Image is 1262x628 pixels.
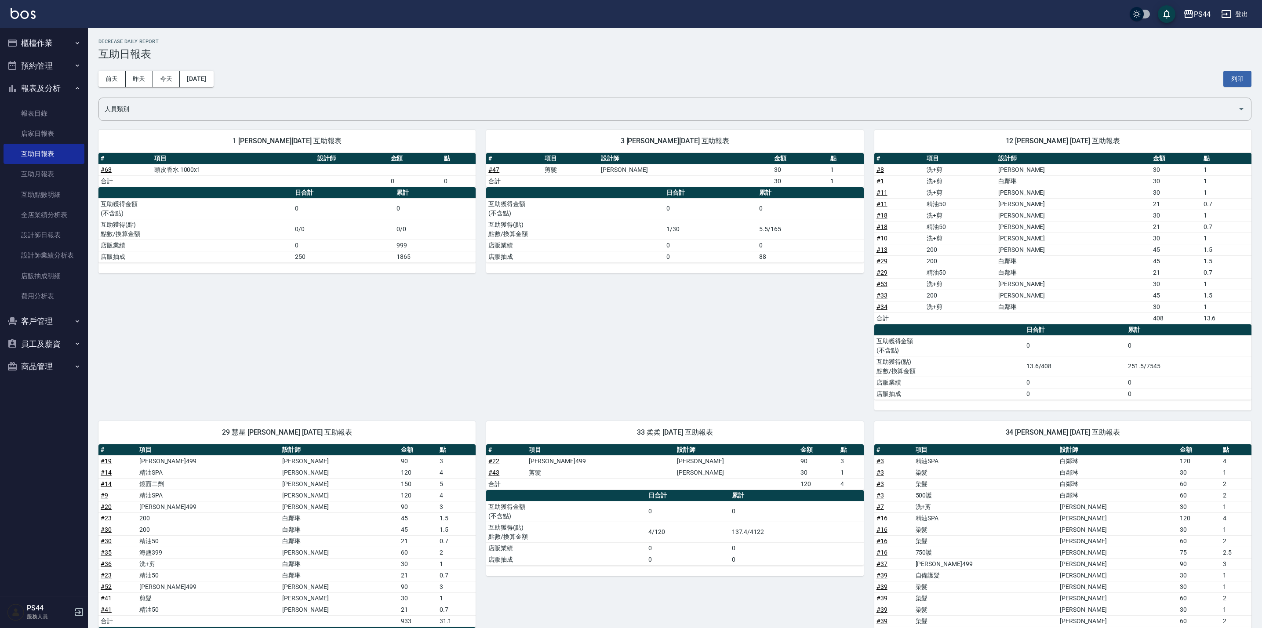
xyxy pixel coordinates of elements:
[876,617,887,624] a: #39
[730,501,864,522] td: 0
[876,178,884,185] a: #1
[1024,324,1126,336] th: 日合計
[874,356,1024,377] td: 互助獲得(點) 點數/換算金額
[1178,455,1221,467] td: 120
[838,444,864,456] th: 點
[1201,244,1251,255] td: 1.5
[437,490,476,501] td: 4
[876,200,887,207] a: #11
[996,290,1151,301] td: [PERSON_NAME]
[757,251,864,262] td: 88
[876,303,887,310] a: #34
[664,198,757,219] td: 0
[280,490,399,501] td: [PERSON_NAME]
[137,467,280,478] td: 精油SPA
[876,583,887,590] a: #39
[599,153,771,164] th: 設計師
[1194,9,1211,20] div: PS44
[1151,221,1201,232] td: 21
[664,219,757,240] td: 1/30
[876,492,884,499] a: #3
[924,278,996,290] td: 洗+剪
[394,219,476,240] td: 0/0
[488,166,499,173] a: #47
[838,455,864,467] td: 3
[876,526,887,533] a: #16
[137,478,280,490] td: 鏡面二劑
[1058,478,1178,490] td: 白鄰琳
[4,355,84,378] button: 商品管理
[101,457,112,465] a: #19
[1151,164,1201,175] td: 30
[1201,187,1251,198] td: 1
[102,102,1234,117] input: 人員名稱
[101,572,112,579] a: #23
[996,244,1151,255] td: [PERSON_NAME]
[772,164,828,175] td: 30
[399,444,437,456] th: 金額
[101,549,112,556] a: #35
[876,223,887,230] a: #18
[27,604,72,613] h5: PS44
[4,77,84,100] button: 報表及分析
[437,467,476,478] td: 4
[4,54,84,77] button: 預約管理
[442,153,476,164] th: 點
[399,455,437,467] td: 90
[1201,198,1251,210] td: 0.7
[27,613,72,621] p: 服務人員
[1201,221,1251,232] td: 0.7
[497,137,853,145] span: 3 [PERSON_NAME][DATE] 互助報表
[4,333,84,356] button: 員工及薪資
[98,153,152,164] th: #
[874,444,913,456] th: #
[1221,501,1251,512] td: 1
[4,32,84,54] button: 櫃檯作業
[913,512,1058,524] td: 精油SPA
[437,512,476,524] td: 1.5
[437,455,476,467] td: 3
[1058,467,1178,478] td: 白鄰琳
[486,240,664,251] td: 店販業績
[527,444,675,456] th: 項目
[1126,377,1251,388] td: 0
[1058,455,1178,467] td: 白鄰琳
[924,301,996,312] td: 洗+剪
[180,71,213,87] button: [DATE]
[996,164,1151,175] td: [PERSON_NAME]
[1201,210,1251,221] td: 1
[772,175,828,187] td: 30
[1151,198,1201,210] td: 21
[486,187,863,263] table: a dense table
[101,515,112,522] a: #23
[399,467,437,478] td: 120
[838,478,864,490] td: 4
[874,335,1024,356] td: 互助獲得金額 (不含點)
[293,251,394,262] td: 250
[98,48,1251,60] h3: 互助日報表
[542,153,599,164] th: 項目
[488,457,499,465] a: #22
[675,444,798,456] th: 設計師
[4,245,84,265] a: 設計師業績分析表
[153,71,180,87] button: 今天
[280,512,399,524] td: 白鄰琳
[1201,301,1251,312] td: 1
[876,280,887,287] a: #53
[98,240,293,251] td: 店販業績
[798,467,838,478] td: 30
[101,503,112,510] a: #20
[1151,290,1201,301] td: 45
[1058,512,1178,524] td: [PERSON_NAME]
[876,595,887,602] a: #39
[1151,187,1201,198] td: 30
[1151,153,1201,164] th: 金額
[664,187,757,199] th: 日合計
[101,492,108,499] a: #9
[885,428,1241,437] span: 34 [PERSON_NAME] [DATE] 互助報表
[98,71,126,87] button: 前天
[98,187,476,263] table: a dense table
[876,549,887,556] a: #16
[486,478,526,490] td: 合計
[664,240,757,251] td: 0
